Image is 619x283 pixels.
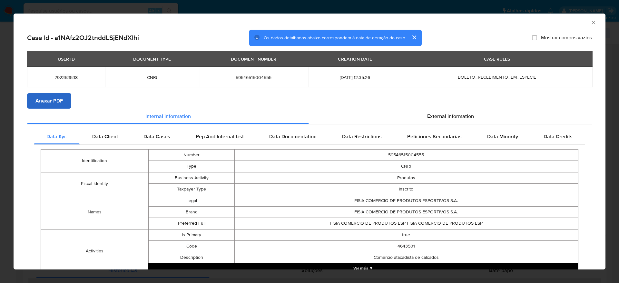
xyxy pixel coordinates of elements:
td: Preferred Full [149,218,234,229]
span: Data Client [92,133,118,140]
td: Activities [41,229,148,273]
td: 4643501 [234,240,578,252]
td: Type [149,161,234,172]
span: Os dados detalhados abaixo correspondem à data de geração do caso. [264,34,406,41]
td: true [234,229,578,240]
button: Fechar a janela [590,19,596,25]
td: Code [149,240,234,252]
td: Taxpayer Type [149,183,234,195]
input: Mostrar campos vazios [532,35,537,40]
span: Internal information [145,112,191,120]
span: CNPJ [113,74,191,80]
span: External information [427,112,474,120]
td: Business Activity [149,172,234,183]
button: cerrar [406,30,422,45]
td: FISIA COMERCIO DE PRODUTOS ESP FISIA COMERCIO DE PRODUTOS ESP [234,218,578,229]
span: Data Cases [143,133,170,140]
td: Inscrito [234,183,578,195]
span: BOLETO_RECEBIMENTO_EM_ESPECIE [458,74,536,80]
span: Data Minority [487,133,518,140]
span: [DATE] 12:35:26 [316,74,394,80]
span: Data Kyc [46,133,67,140]
td: Fiscal Identity [41,172,148,195]
div: closure-recommendation-modal [14,14,605,269]
td: CNPJ [234,161,578,172]
td: Names [41,195,148,229]
div: DOCUMENT TYPE [129,54,175,64]
td: 59546515004555 [234,149,578,161]
div: DOCUMENT NUMBER [227,54,280,64]
h2: Case Id - a1NAfz2OJ2tnddLSjENdXlhi [27,34,139,42]
td: Legal [149,195,234,206]
td: FISIA COMERCIO DE PRODUTOS ESPORTIVOS S.A. [234,206,578,218]
div: Detailed info [27,109,592,124]
td: Comercio atacadista de calcados [234,252,578,263]
td: Description [149,252,234,263]
div: CASE RULES [480,54,514,64]
span: Anexar PDF [35,94,63,108]
td: Identification [41,149,148,172]
span: Data Documentation [269,133,317,140]
span: Data Credits [544,133,573,140]
td: Produtos [234,172,578,183]
td: FISIA COMERCIO DE PRODUTOS ESPORTIVOS S.A. [234,195,578,206]
span: Data Restrictions [342,133,382,140]
button: Expand array [148,263,578,273]
td: Brand [149,206,234,218]
span: Pep And Internal List [196,133,244,140]
div: Detailed internal info [34,129,585,144]
td: Is Primary [149,229,234,240]
div: CREATION DATE [334,54,376,64]
div: USER ID [54,54,79,64]
td: Number [149,149,234,161]
button: Anexar PDF [27,93,71,109]
span: Peticiones Secundarias [407,133,462,140]
span: Mostrar campos vazios [541,34,592,41]
span: 59546515004555 [207,74,301,80]
span: 792353538 [35,74,97,80]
